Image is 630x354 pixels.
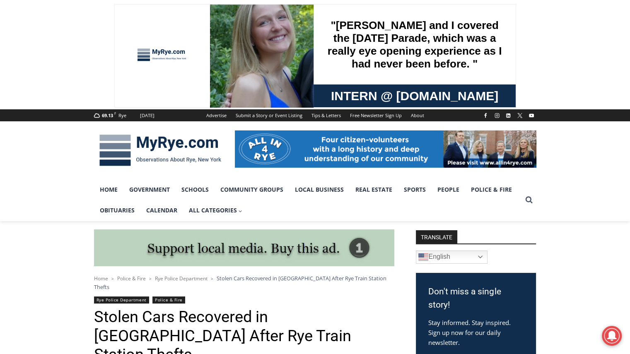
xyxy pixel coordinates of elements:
button: View Search Form [521,193,536,207]
a: YouTube [526,111,536,120]
span: F [114,111,116,116]
h3: Don't miss a single story! [428,285,524,311]
button: Child menu of All Categories [183,200,249,221]
a: Calendar [140,200,183,221]
nav: Secondary Navigation [202,109,429,121]
a: English [416,250,488,264]
div: [DATE] [140,112,154,119]
p: Stay informed. Stay inspired. Sign up now for our daily newsletter. [428,318,524,347]
a: Intern @ [DOMAIN_NAME] [199,80,401,103]
div: "the precise, almost orchestrated movements of cutting and assembling sushi and [PERSON_NAME] mak... [85,52,118,99]
a: Local Business [289,179,350,200]
a: Rye Police Department [94,296,149,303]
span: Stolen Cars Recovered in [GEOGRAPHIC_DATA] After Rye Train Station Thefts [94,275,386,290]
a: Advertise [202,109,231,121]
a: Home [94,275,108,282]
a: Community Groups [215,179,289,200]
a: Instagram [492,111,502,120]
span: > [149,276,152,282]
a: People [432,179,465,200]
a: Police & Fire [465,179,518,200]
span: > [111,276,114,282]
div: Rye [118,112,126,119]
a: X [515,111,525,120]
nav: Breadcrumbs [94,274,394,291]
a: Police & Fire [152,296,185,303]
a: Sports [398,179,432,200]
a: Open Tues. - Sun. [PHONE_NUMBER] [0,83,83,103]
a: Free Newsletter Sign Up [345,109,406,121]
a: Real Estate [350,179,398,200]
a: Linkedin [503,111,513,120]
a: Tips & Letters [307,109,345,121]
span: > [211,276,213,282]
a: Police & Fire [117,275,146,282]
div: "[PERSON_NAME] and I covered the [DATE] Parade, which was a really eye opening experience as I ha... [209,0,391,80]
a: Obituaries [94,200,140,221]
a: About [406,109,429,121]
a: Rye Police Department [155,275,208,282]
a: Submit a Story or Event Listing [231,109,307,121]
span: Open Tues. - Sun. [PHONE_NUMBER] [2,85,81,117]
img: MyRye.com [94,129,227,172]
a: Home [94,179,123,200]
a: Schools [176,179,215,200]
nav: Primary Navigation [94,179,521,221]
a: Facebook [480,111,490,120]
strong: TRANSLATE [416,230,457,243]
img: All in for Rye [235,130,536,168]
a: Government [123,179,176,200]
span: 69.13 [102,112,113,118]
span: Intern @ [DOMAIN_NAME] [217,82,384,101]
img: support local media, buy this ad [94,229,394,267]
img: en [418,252,428,262]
